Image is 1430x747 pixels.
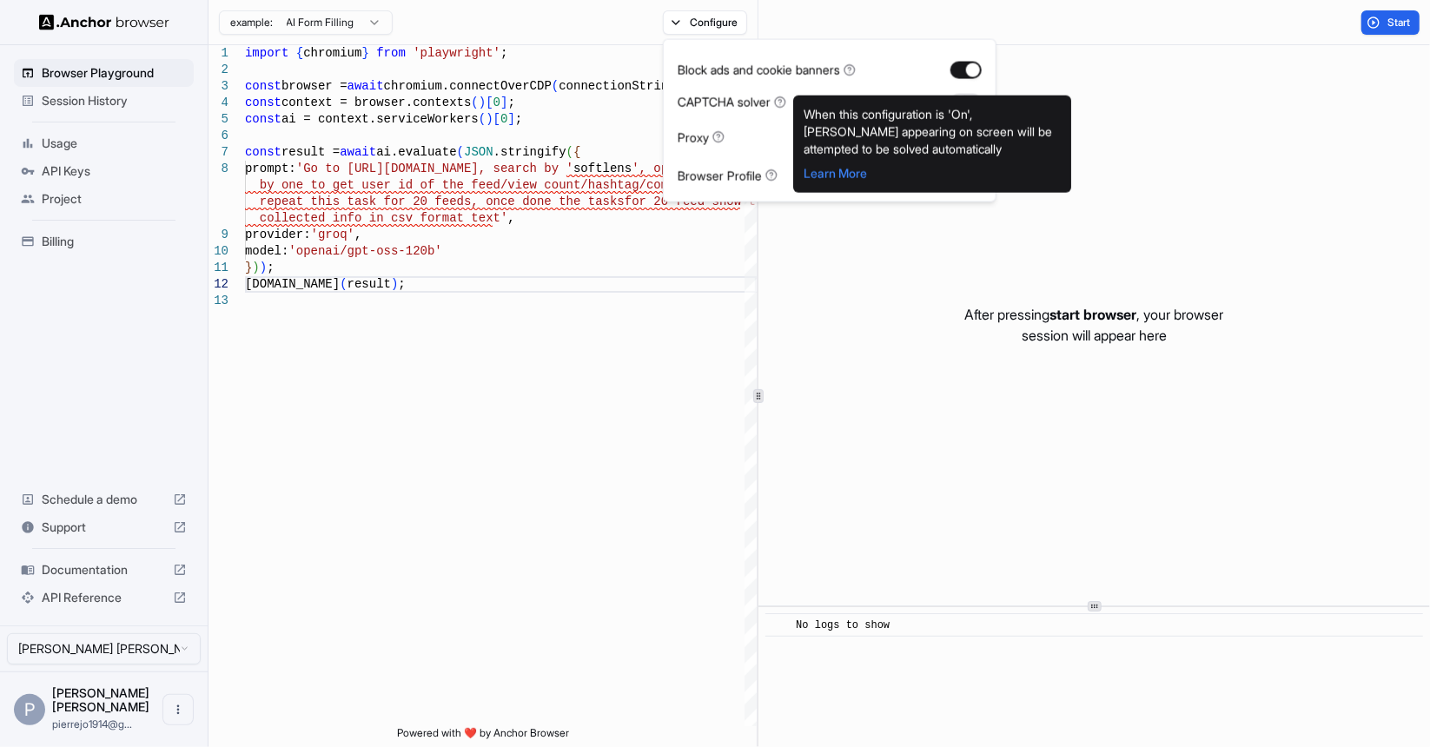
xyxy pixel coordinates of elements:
div: Session History [14,87,194,115]
span: const [245,96,281,109]
span: Project [42,190,187,208]
span: pierrejo1914@gmail.com [52,717,132,730]
span: for 20 feed show the [625,195,771,208]
span: [ [493,112,500,126]
button: Start [1361,10,1420,35]
span: ) [486,112,493,126]
span: { [296,46,303,60]
span: ​ [774,617,783,634]
div: Usage [14,129,194,157]
div: Schedule a demo [14,486,194,513]
span: } [361,46,368,60]
span: .stringify [493,145,566,159]
span: Support [42,519,166,536]
div: 5 [209,111,228,128]
div: 7 [209,144,228,161]
span: prompt: [245,162,296,175]
span: await [348,79,384,93]
span: chromium.connectOverCDP [384,79,552,93]
span: context = browser.contexts [281,96,471,109]
div: 9 [209,227,228,243]
span: [DOMAIN_NAME] [245,277,340,291]
span: await [340,145,376,159]
div: Support [14,513,194,541]
span: Billing [42,233,187,250]
span: No logs to show [796,619,890,631]
span: connectionString [559,79,675,93]
span: Schedule a demo [42,491,166,508]
span: import [245,46,288,60]
span: ] [500,96,507,109]
span: 'playwright' [413,46,500,60]
span: , [507,211,514,225]
span: Session History [42,92,187,109]
span: { [573,145,580,159]
span: [ [486,96,493,109]
span: ( [479,112,486,126]
span: repeat this task for 20 feeds, once done the tasks [260,195,625,208]
div: 2 [209,62,228,78]
div: Browser Playground [14,59,194,87]
div: 3 [209,78,228,95]
div: API Reference [14,584,194,611]
img: Anchor Logo [39,14,169,30]
div: 12 [209,276,228,293]
span: ) [260,261,267,274]
span: 'openai/gpt-oss-120b' [288,244,441,258]
div: Documentation [14,556,194,584]
span: ag/comment count, [625,178,749,192]
span: Start [1387,16,1412,30]
span: } [245,261,252,274]
a: Learn More [804,166,867,181]
div: 13 [209,293,228,309]
div: Proxy [678,128,725,146]
div: Project [14,185,194,213]
span: const [245,79,281,93]
span: API Keys [42,162,187,180]
span: ( [340,277,347,291]
div: Block ads and cookie banners [678,61,856,79]
span: result [348,277,391,291]
div: 4 [209,95,228,111]
span: 0 [493,96,500,109]
span: from [376,46,406,60]
div: When this configuration is 'On', [PERSON_NAME] appearing on screen will be attempted to be solved... [804,106,1061,158]
span: by one to get user id of the feed/view count/hasht [260,178,625,192]
span: ; [507,96,514,109]
span: Usage [42,135,187,152]
span: 0 [500,112,507,126]
span: start browser [1050,306,1137,323]
span: ( [471,96,478,109]
span: ] [507,112,514,126]
span: browser = [281,79,348,93]
span: ', open feed one [632,162,748,175]
span: 'groq' [311,228,354,241]
span: softlens [573,162,632,175]
div: 10 [209,243,228,260]
span: example: [230,16,273,30]
span: ; [267,261,274,274]
span: ( [552,79,559,93]
span: provider: [245,228,311,241]
span: API Reference [42,589,166,606]
div: 6 [209,128,228,144]
div: 8 [209,161,228,177]
span: 'Go to [URL][DOMAIN_NAME], search by ' [296,162,573,175]
span: ) [479,96,486,109]
span: ) [391,277,398,291]
span: Browser Playground [42,64,187,82]
span: model: [245,244,288,258]
span: ) [252,261,259,274]
div: Browser Profile [678,166,778,184]
button: Configure [663,10,747,35]
span: ai = context.serviceWorkers [281,112,479,126]
button: Open menu [162,694,194,725]
span: ; [515,112,522,126]
span: ; [398,277,405,291]
span: ( [457,145,464,159]
span: Documentation [42,561,166,578]
div: 11 [209,260,228,276]
p: After pressing , your browser session will appear here [965,304,1224,346]
span: const [245,145,281,159]
span: collected info in csv format text' [260,211,508,225]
